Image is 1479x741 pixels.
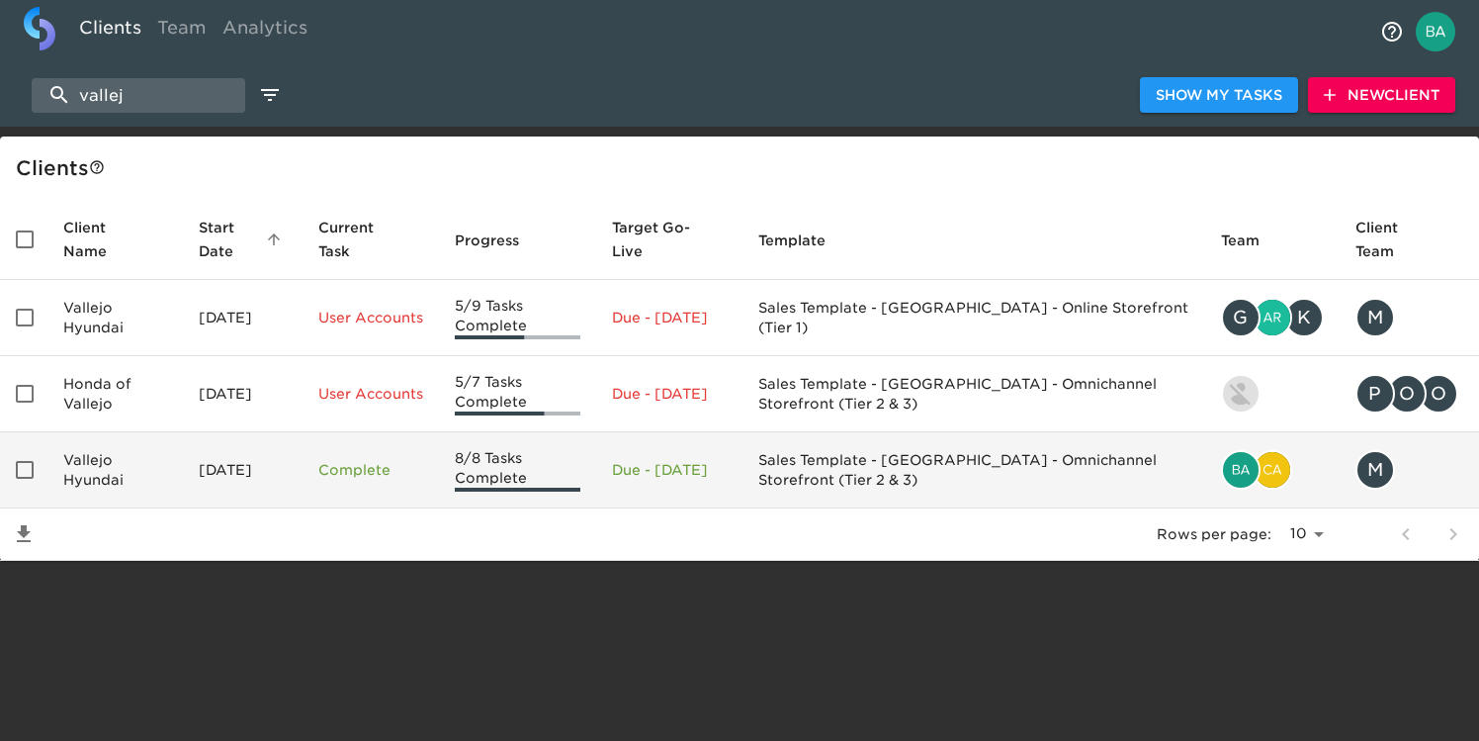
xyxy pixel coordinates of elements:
[1355,298,1463,337] div: mpingul@wiseautogroup.com
[612,216,700,263] span: Calculated based on the start date and the duration of all Tasks contained in this Hub.
[215,7,315,55] a: Analytics
[318,308,423,327] p: User Accounts
[1419,374,1458,414] div: O
[183,356,302,432] td: [DATE]
[742,432,1205,509] td: Sales Template - [GEOGRAPHIC_DATA] - Omnichannel Storefront (Tier 2 & 3)
[318,460,423,480] p: Complete
[1387,374,1427,414] div: O
[318,216,397,263] span: This is the next Task in this Hub that should be completed
[1221,298,1261,337] div: G
[439,280,597,356] td: 5/9 Tasks Complete
[149,7,215,55] a: Team
[24,7,55,50] img: logo
[1355,450,1463,490] div: mpingul@wiseautogroup.com
[1221,374,1324,414] div: kevin.lo@roadster.com
[612,460,726,480] p: Due - [DATE]
[455,229,545,252] span: Progress
[1355,450,1395,490] div: M
[1308,77,1455,114] button: NewClient
[1368,8,1416,55] button: notifications
[16,152,1471,184] div: Client s
[758,229,851,252] span: Template
[1355,298,1395,337] div: M
[1284,298,1324,337] div: K
[1324,83,1439,108] span: New Client
[1140,77,1298,114] button: Show My Tasks
[183,280,302,356] td: [DATE]
[1255,300,1290,335] img: ari.frost@roadster.com
[318,216,423,263] span: Current Task
[32,78,245,113] input: search
[612,216,726,263] span: Target Go-Live
[1223,452,1259,488] img: bailey.rubin@cdk.com
[1355,374,1395,414] div: P
[612,384,726,404] p: Due - [DATE]
[439,432,597,509] td: 8/8 Tasks Complete
[199,216,286,263] span: Start Date
[47,356,183,432] td: Honda of Vallejo
[1416,12,1455,51] img: Profile
[183,432,302,509] td: [DATE]
[47,280,183,356] td: Vallejo Hyundai
[1156,83,1282,108] span: Show My Tasks
[742,356,1205,432] td: Sales Template - [GEOGRAPHIC_DATA] - Omnichannel Storefront (Tier 2 & 3)
[1221,450,1324,490] div: bailey.rubin@cdk.com, catherine.manisharaj@cdk.com
[1279,519,1331,549] select: rows per page
[253,78,287,112] button: edit
[742,280,1205,356] td: Sales Template - [GEOGRAPHIC_DATA] - Online Storefront (Tier 1)
[1223,376,1259,412] img: kevin.lo@roadster.com
[1157,524,1271,544] p: Rows per page:
[71,7,149,55] a: Clients
[1221,229,1285,252] span: Team
[439,356,597,432] td: 5/7 Tasks Complete
[318,384,423,404] p: User Accounts
[1355,374,1463,414] div: palombid@yahoo.com, OCALDERON@HONDAOFVALLEJO.COM, ocalderon@hondaofvallejo.com
[1255,452,1290,488] img: catherine.manisharaj@cdk.com
[47,432,183,509] td: Vallejo Hyundai
[63,216,167,263] span: Client Name
[1355,216,1463,263] span: Client Team
[1221,298,1324,337] div: geoffrey.ruppert@roadster.com, ari.frost@roadster.com, kushal.chinthaparthi@cdk.com
[612,308,726,327] p: Due - [DATE]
